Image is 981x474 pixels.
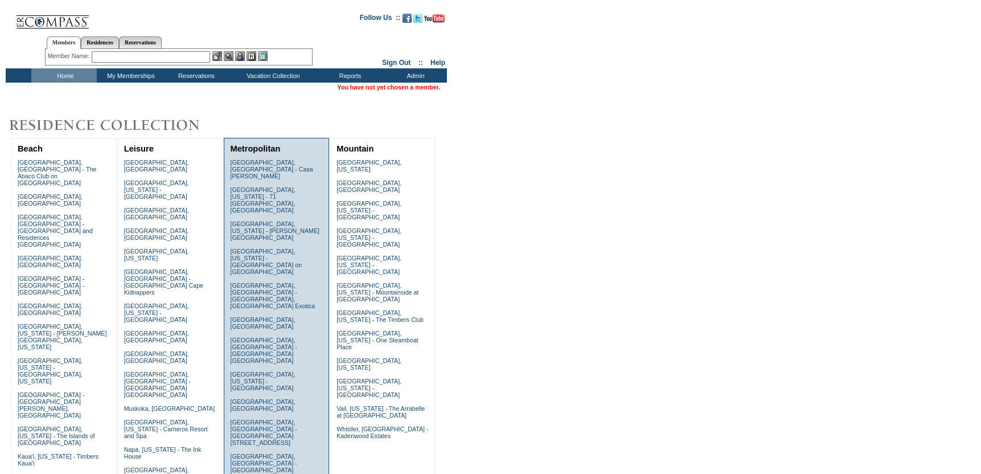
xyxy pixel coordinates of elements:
a: Kaua'i, [US_STATE] - Timbers Kaua'i [18,453,98,467]
a: Subscribe to our YouTube Channel [424,17,445,24]
td: My Memberships [97,68,162,83]
a: Muskoka, [GEOGRAPHIC_DATA] [124,405,215,412]
a: [GEOGRAPHIC_DATA], [GEOGRAPHIC_DATA] - Casa [PERSON_NAME] [230,159,313,179]
a: Napa, [US_STATE] - The Ink House [124,446,202,460]
a: [GEOGRAPHIC_DATA], [US_STATE] - [GEOGRAPHIC_DATA] [124,179,189,200]
a: [GEOGRAPHIC_DATA], [GEOGRAPHIC_DATA] [124,227,189,241]
img: b_edit.gif [212,51,222,61]
img: Compass Home [15,6,89,29]
td: Reservations [162,68,228,83]
a: [GEOGRAPHIC_DATA], [US_STATE] - 71 [GEOGRAPHIC_DATA], [GEOGRAPHIC_DATA] [230,186,295,214]
a: [GEOGRAPHIC_DATA], [GEOGRAPHIC_DATA] [18,193,83,207]
a: [GEOGRAPHIC_DATA], [US_STATE] [336,357,401,371]
a: [GEOGRAPHIC_DATA], [US_STATE] - [GEOGRAPHIC_DATA] [336,378,401,398]
img: View [224,51,233,61]
a: [GEOGRAPHIC_DATA] - [GEOGRAPHIC_DATA] - [GEOGRAPHIC_DATA] [18,275,84,296]
a: Help [430,59,445,67]
span: You have not yet chosen a member. [338,84,440,91]
a: [GEOGRAPHIC_DATA], [GEOGRAPHIC_DATA] [336,179,401,193]
a: Residences [81,36,119,48]
a: [GEOGRAPHIC_DATA], [GEOGRAPHIC_DATA] - [GEOGRAPHIC_DATA] and Residences [GEOGRAPHIC_DATA] [18,214,93,248]
a: [GEOGRAPHIC_DATA], [US_STATE] - Mountainside at [GEOGRAPHIC_DATA] [336,282,418,303]
a: [GEOGRAPHIC_DATA], [GEOGRAPHIC_DATA] - [GEOGRAPHIC_DATA], [GEOGRAPHIC_DATA] Exotica [230,282,315,309]
a: [GEOGRAPHIC_DATA], [GEOGRAPHIC_DATA] - [GEOGRAPHIC_DATA] [230,453,297,473]
a: [GEOGRAPHIC_DATA], [US_STATE] - [GEOGRAPHIC_DATA] [124,303,189,323]
a: [GEOGRAPHIC_DATA], [GEOGRAPHIC_DATA] [18,255,83,268]
a: [GEOGRAPHIC_DATA], [US_STATE] - [GEOGRAPHIC_DATA] [230,371,295,391]
a: [GEOGRAPHIC_DATA], [US_STATE] - [GEOGRAPHIC_DATA] on [GEOGRAPHIC_DATA] [230,248,302,275]
a: [GEOGRAPHIC_DATA], [US_STATE] - [PERSON_NAME][GEOGRAPHIC_DATA], [US_STATE] [18,323,107,350]
a: [GEOGRAPHIC_DATA], [GEOGRAPHIC_DATA] - [GEOGRAPHIC_DATA][STREET_ADDRESS] [230,419,297,446]
a: [GEOGRAPHIC_DATA], [GEOGRAPHIC_DATA] [124,350,189,364]
a: [GEOGRAPHIC_DATA], [US_STATE] [336,159,401,173]
a: [GEOGRAPHIC_DATA], [US_STATE] - The Islands of [GEOGRAPHIC_DATA] [18,426,95,446]
a: [GEOGRAPHIC_DATA], [US_STATE] - [GEOGRAPHIC_DATA] [336,200,401,220]
a: Members [47,36,81,49]
a: [GEOGRAPHIC_DATA], [GEOGRAPHIC_DATA] [230,398,295,412]
td: Vacation Collection [228,68,316,83]
a: [GEOGRAPHIC_DATA], [GEOGRAPHIC_DATA] [124,330,189,344]
a: [GEOGRAPHIC_DATA], [US_STATE] - [GEOGRAPHIC_DATA] [336,255,401,275]
a: Mountain [336,144,373,153]
a: Whistler, [GEOGRAPHIC_DATA] - Kadenwood Estates [336,426,428,439]
a: Vail, [US_STATE] - The Arrabelle at [GEOGRAPHIC_DATA] [336,405,425,419]
a: [GEOGRAPHIC_DATA] - [GEOGRAPHIC_DATA][PERSON_NAME], [GEOGRAPHIC_DATA] [18,391,84,419]
a: [GEOGRAPHIC_DATA], [US_STATE] [124,248,189,261]
a: [GEOGRAPHIC_DATA], [US_STATE] - Carneros Resort and Spa [124,419,208,439]
td: Admin [381,68,447,83]
a: Follow us on Twitter [413,17,422,24]
img: Follow us on Twitter [413,14,422,23]
a: [GEOGRAPHIC_DATA], [US_STATE] - [GEOGRAPHIC_DATA] [336,227,401,248]
div: Member Name: [48,51,92,61]
a: Reservations [119,36,162,48]
img: i.gif [6,17,15,18]
img: b_calculator.gif [258,51,268,61]
td: Home [31,68,97,83]
a: [GEOGRAPHIC_DATA], [GEOGRAPHIC_DATA] [124,207,189,220]
a: [GEOGRAPHIC_DATA], [GEOGRAPHIC_DATA] - [GEOGRAPHIC_DATA] Cape Kidnappers [124,268,203,296]
a: [GEOGRAPHIC_DATA], [GEOGRAPHIC_DATA] [124,159,189,173]
td: Follow Us :: [360,13,400,26]
a: Leisure [124,144,154,153]
img: Impersonate [235,51,245,61]
a: [GEOGRAPHIC_DATA], [US_STATE] - One Steamboat Place [336,330,418,350]
a: Metropolitan [230,144,280,153]
a: [GEOGRAPHIC_DATA], [GEOGRAPHIC_DATA] [18,303,83,316]
a: Beach [18,144,43,153]
img: Reservations [247,51,256,61]
a: [GEOGRAPHIC_DATA], [US_STATE] - The Timbers Club [336,309,424,323]
td: Reports [316,68,381,83]
span: :: [418,59,423,67]
a: [GEOGRAPHIC_DATA], [US_STATE] - [GEOGRAPHIC_DATA], [US_STATE] [18,357,83,385]
a: [GEOGRAPHIC_DATA], [GEOGRAPHIC_DATA] - The Abaco Club on [GEOGRAPHIC_DATA] [18,159,97,186]
a: Sign Out [382,59,411,67]
img: Destinations by Exclusive Resorts [6,114,228,137]
a: Become our fan on Facebook [403,17,412,24]
a: [GEOGRAPHIC_DATA], [US_STATE] - [PERSON_NAME][GEOGRAPHIC_DATA] [230,220,319,241]
a: [GEOGRAPHIC_DATA], [GEOGRAPHIC_DATA] - [GEOGRAPHIC_DATA] [GEOGRAPHIC_DATA] [230,337,297,364]
img: Become our fan on Facebook [403,14,412,23]
a: [GEOGRAPHIC_DATA], [GEOGRAPHIC_DATA] - [GEOGRAPHIC_DATA] [GEOGRAPHIC_DATA] [124,371,191,398]
img: Subscribe to our YouTube Channel [424,14,445,23]
a: [GEOGRAPHIC_DATA], [GEOGRAPHIC_DATA] [230,316,295,330]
